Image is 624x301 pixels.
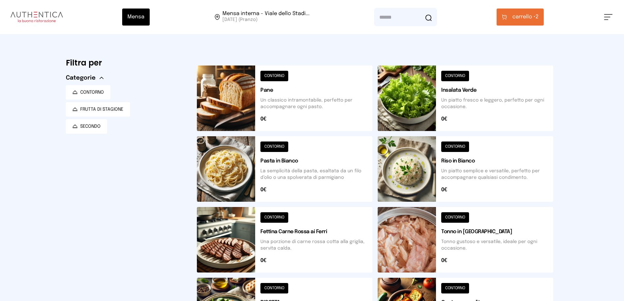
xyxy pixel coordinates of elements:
button: CONTORNO [66,85,110,100]
button: FRUTTA DI STAGIONE [66,102,130,117]
span: [DATE] (Pranzo) [222,16,310,23]
span: 2 [512,13,539,21]
button: Mensa [122,9,150,26]
span: Viale dello Stadio, 77, 05100 Terni TR, Italia [222,11,310,23]
span: CONTORNO [80,89,104,96]
button: carrello •2 [497,9,544,26]
span: FRUTTA DI STAGIONE [80,106,123,113]
span: Categorie [66,73,96,83]
button: SECONDO [66,119,107,134]
button: Categorie [66,73,104,83]
img: logo.8f33a47.png [10,12,63,22]
span: SECONDO [80,123,101,130]
h6: Filtra per [66,58,186,68]
span: carrello • [512,13,536,21]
